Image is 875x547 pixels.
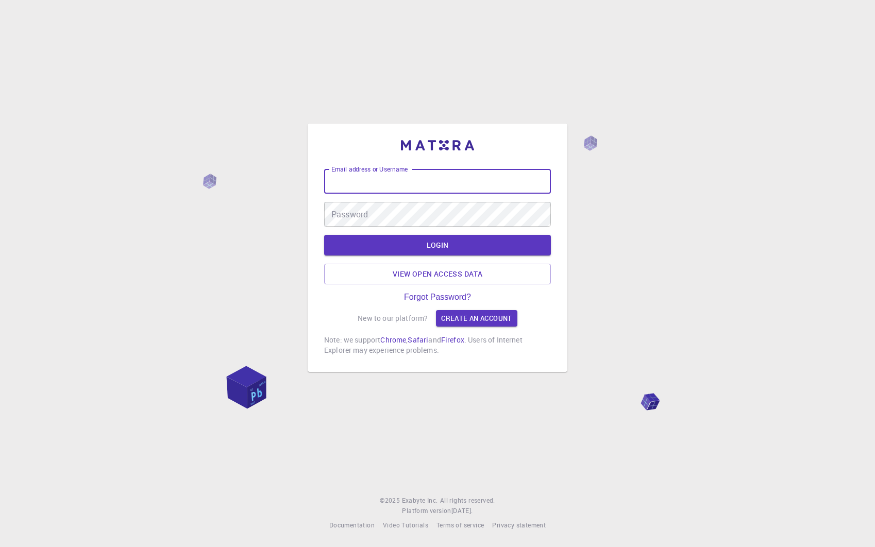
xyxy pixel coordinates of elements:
[383,520,428,531] a: Video Tutorials
[329,520,375,531] a: Documentation
[380,335,406,345] a: Chrome
[492,521,546,529] span: Privacy statement
[404,293,471,302] a: Forgot Password?
[436,521,484,529] span: Terms of service
[402,495,438,506] a: Exabyte Inc.
[380,495,401,506] span: © 2025
[440,495,495,506] span: All rights reserved.
[329,521,375,529] span: Documentation
[331,165,408,174] label: Email address or Username
[492,520,546,531] a: Privacy statement
[358,313,428,323] p: New to our platform?
[441,335,464,345] a: Firefox
[324,335,551,355] p: Note: we support , and . Users of Internet Explorer may experience problems.
[451,506,473,515] span: [DATE] .
[383,521,428,529] span: Video Tutorials
[402,506,451,516] span: Platform version
[451,506,473,516] a: [DATE].
[436,520,484,531] a: Terms of service
[402,496,438,504] span: Exabyte Inc.
[408,335,428,345] a: Safari
[436,310,517,327] a: Create an account
[324,235,551,255] button: LOGIN
[324,264,551,284] a: View open access data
